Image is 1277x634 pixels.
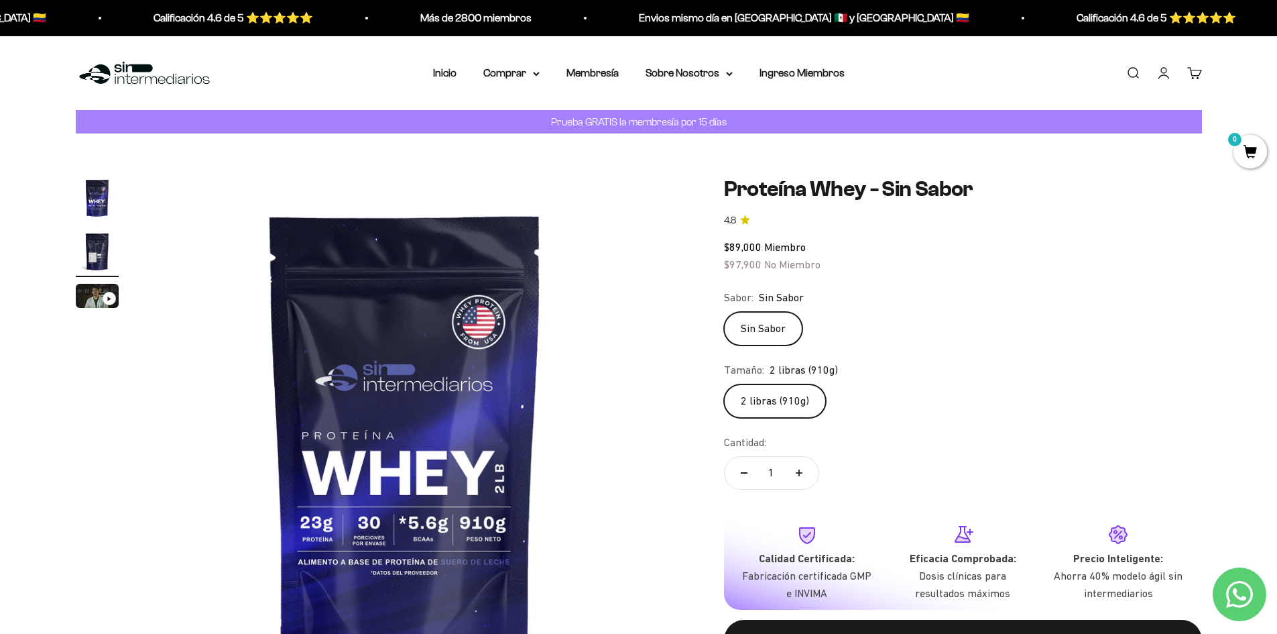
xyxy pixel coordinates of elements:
[770,362,838,379] span: 2 libras (910g)
[896,568,1030,602] p: Dosis clínicas para resultados máximos
[724,241,762,253] span: $89,000
[1073,552,1163,565] strong: Precio Inteligente:
[1227,131,1243,148] mark: 0
[724,213,1202,228] a: 4.84.8 de 5.0 estrellas
[759,552,855,565] strong: Calidad Certificada:
[759,67,845,78] a: Ingreso Miembros
[724,213,736,228] span: 4.8
[1069,9,1229,27] p: Calificación 4.6 de 5 ⭐️⭐️⭐️⭐️⭐️
[646,64,733,82] summary: Sobre Nosotros
[146,9,306,27] p: Calificación 4.6 de 5 ⭐️⭐️⭐️⭐️⭐️
[724,176,1202,202] h1: Proteína Whey - Sin Sabor
[631,9,962,27] p: Envios mismo día en [GEOGRAPHIC_DATA] 🇲🇽 y [GEOGRAPHIC_DATA] 🇨🇴
[724,258,762,270] span: $97,900
[433,67,457,78] a: Inicio
[764,258,820,270] span: No Miembro
[548,113,730,130] p: Prueba GRATIS la membresía por 15 días
[759,289,804,307] span: Sin Sabor
[724,434,766,452] label: Cantidad:
[764,241,806,253] span: Miembro
[566,67,619,78] a: Membresía
[725,457,764,489] button: Reducir cantidad
[780,457,818,489] button: Aumentar cantidad
[724,362,764,379] legend: Tamaño:
[413,9,524,27] p: Más de 2800 miembros
[724,289,753,307] legend: Sabor:
[1051,568,1185,602] p: Ahorra 40% modelo ágil sin intermediarios
[740,568,874,602] p: Fabricación certificada GMP e INVIMA
[910,552,1016,565] strong: Eficacia Comprobada:
[1233,146,1267,160] a: 0
[483,64,540,82] summary: Comprar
